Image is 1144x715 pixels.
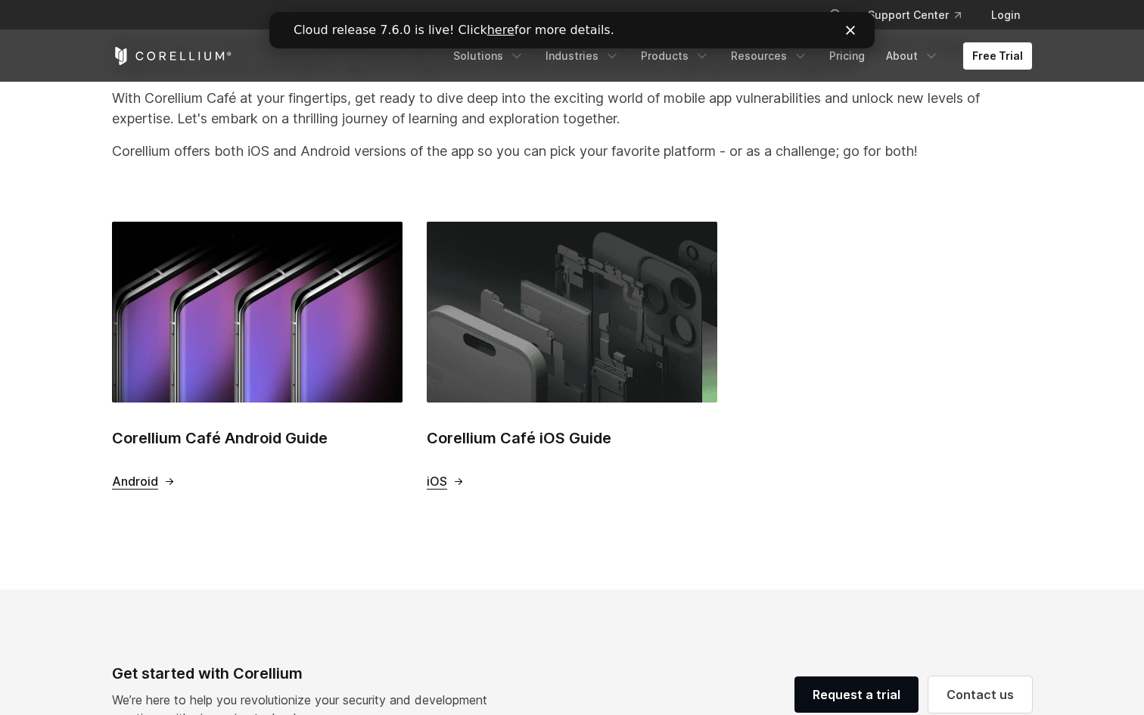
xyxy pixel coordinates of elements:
p: Corellium offers both iOS and Android versions of the app so you can pick your favorite platform ... [112,141,1032,161]
a: Support Center [856,2,973,29]
img: Corellium Café iOS Guide [427,222,717,403]
span: iOS [427,474,447,490]
div: Navigation Menu [444,42,1032,70]
a: Corellium Café iOS Guide Corellium Café iOS Guide iOS [427,222,717,490]
a: Request a trial [794,676,919,713]
a: Contact us [928,676,1032,713]
div: Navigation Menu [810,2,1032,29]
div: Get started with Corellium [112,662,499,685]
h2: Corellium Café iOS Guide [427,427,717,449]
a: Corellium Home [112,47,232,65]
a: Products [632,42,719,70]
button: Search [822,2,850,29]
a: Solutions [444,42,533,70]
a: Corellium Café Android Guide Corellium Café Android Guide Android [112,222,403,490]
a: Login [979,2,1032,29]
h2: Corellium Café Android Guide [112,427,403,449]
a: Free Trial [963,42,1032,70]
span: Android [112,474,158,490]
a: Resources [722,42,817,70]
img: Corellium Café Android Guide [112,222,403,403]
iframe: Intercom live chat banner [269,12,875,48]
a: Pricing [820,42,874,70]
div: Close [577,14,592,23]
a: About [877,42,948,70]
a: Industries [536,42,629,70]
p: With Corellium Café at your fingertips, get ready to dive deep into the exciting world of mobile ... [112,88,1032,129]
